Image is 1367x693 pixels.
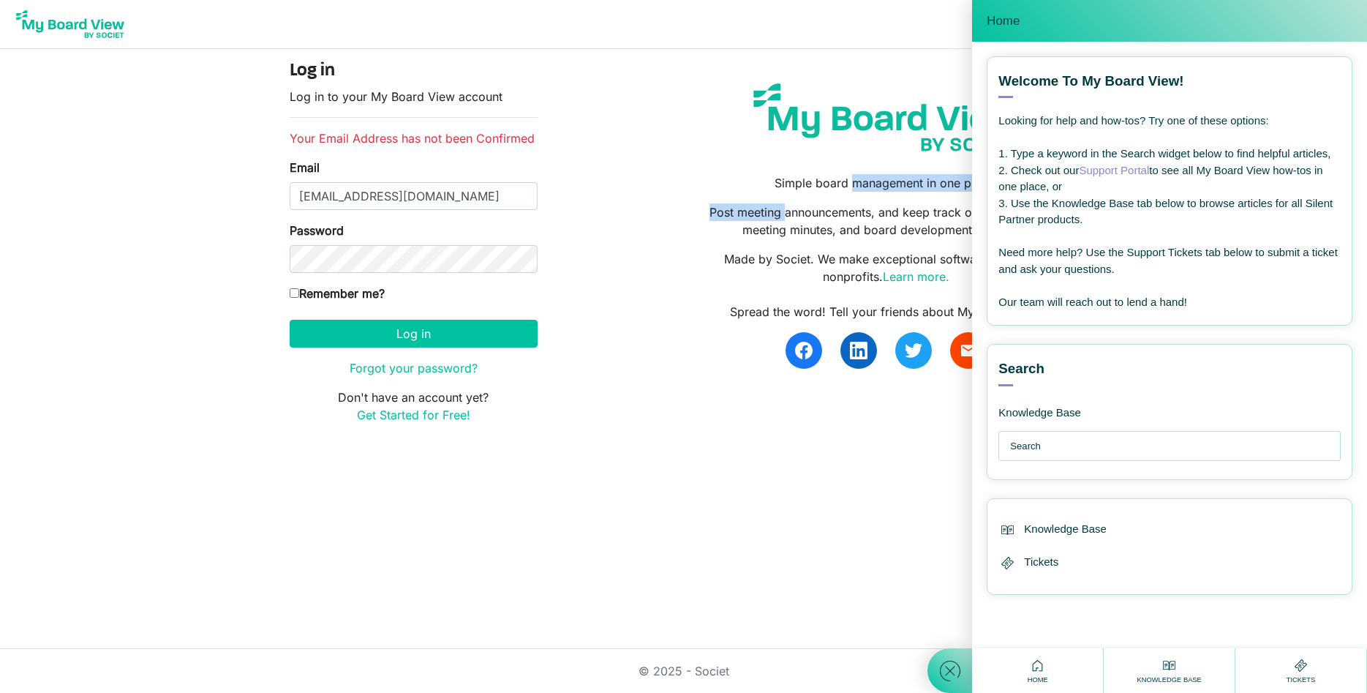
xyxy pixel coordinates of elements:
[1133,675,1205,685] span: Knowledge Base
[987,14,1020,29] span: Home
[742,72,1030,162] img: my-board-view-societ.svg
[998,521,1341,539] div: Knowledge Base
[850,342,867,359] img: linkedin.svg
[905,342,922,359] img: twitter.svg
[1010,432,1336,461] input: Search
[694,250,1077,285] p: Made by Societ. We make exceptional software to support nonprofits.
[998,72,1341,98] div: Welcome to My Board View!
[694,174,1077,192] p: Simple board management in one place.
[1283,675,1319,685] span: Tickets
[1079,164,1149,176] a: Support Portal
[290,389,538,424] p: Don't have an account yet?
[998,294,1341,311] div: Our team will reach out to lend a hand!
[290,159,320,176] label: Email
[290,288,299,298] input: Remember me?
[290,320,538,348] button: Log in
[1024,675,1052,685] span: Home
[1133,656,1205,685] div: Knowledge Base
[1024,554,1058,571] span: Tickets
[998,359,1044,378] span: Search
[350,361,478,375] a: Forgot your password?
[694,303,1077,321] div: Spread the word! Tell your friends about My Board View
[357,408,470,422] a: Get Started for Free!
[639,664,729,678] a: © 2025 - Societ
[290,88,538,105] p: Log in to your My Board View account
[290,130,538,147] li: Your Email Address has not been Confirmed
[998,113,1341,130] div: Looking for help and how-tos? Try one of these options:
[998,244,1341,277] div: Need more help? Use the Support Tickets tab below to submit a ticket and ask your questions.
[998,195,1341,228] div: 3. Use the Knowledge Base tab below to browse articles for all Silent Partner products.
[290,285,385,302] label: Remember me?
[883,269,949,284] a: Learn more.
[1283,656,1319,685] div: Tickets
[998,554,1341,572] div: Tickets
[694,203,1077,239] p: Post meeting announcements, and keep track of board policies, meeting minutes, and board developm...
[12,6,129,42] img: My Board View Logo
[998,162,1341,195] div: 2. Check out our to see all My Board View how-tos in one place, or
[290,222,344,239] label: Password
[1024,521,1107,538] span: Knowledge Base
[998,386,1203,420] div: Knowledge Base
[998,146,1341,162] div: 1. Type a keyword in the Search widget below to find helpful articles,
[290,61,538,82] h4: Log in
[795,342,813,359] img: facebook.svg
[1024,656,1052,685] div: Home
